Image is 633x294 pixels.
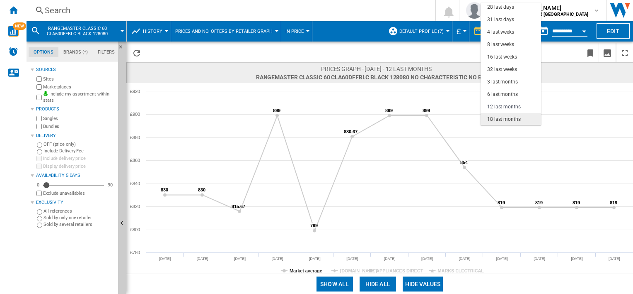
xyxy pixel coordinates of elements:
[487,16,514,23] div: 31 last days
[487,66,517,73] div: 32 last weeks
[487,91,518,98] div: 6 last months
[487,41,514,48] div: 8 last weeks
[487,103,521,110] div: 12 last months
[487,4,514,11] div: 28 last days
[487,29,514,36] div: 4 last weeks
[487,78,518,86] div: 3 last months
[487,116,521,123] div: 18 last months
[487,54,517,61] div: 16 last weeks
